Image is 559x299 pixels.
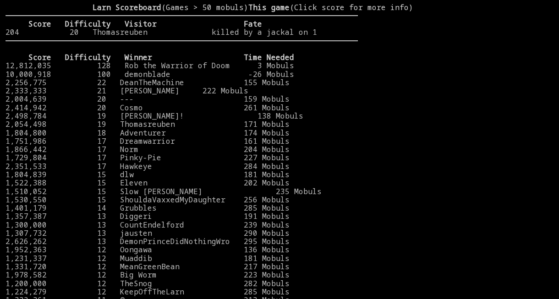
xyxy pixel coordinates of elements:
[5,220,290,230] a: 1,300,000 13 CountEndelford 239 Mobuls
[5,27,317,37] a: 204 20 Thomasreuben killed by a jackal on 1
[5,178,290,188] a: 1,522,388 15 Eleven 202 Mobuls
[5,152,290,163] a: 1,729,804 17 Pinky-Pie 227 Mobuls
[5,261,290,272] a: 1,331,720 12 MeanGreenBean 217 Mobuls
[5,236,290,246] a: 2,626,262 13 DemonPrinceDidNothingWro 295 Mobuls
[5,211,290,221] a: 1,357,387 13 Diggeri 191 Mobuls
[5,119,290,129] a: 2,054,498 19 Thomasreuben 171 Mobuls
[5,169,290,179] a: 1,804,839 15 dlw 181 Mobuls
[5,3,358,284] larn: (Games > 50 mobuls) (Click score for more info) Click on a score for more information ---- Reload...
[5,77,290,87] a: 2,256,775 22 DeanTheMachine 155 Mobuls
[5,69,294,79] a: 10,000,918 100 demonblade -26 Mobuls
[5,94,290,104] a: 2,004,639 20 --- 159 Mobuls
[5,278,290,288] a: 1,200,000 12 TheSnog 282 Mobuls
[5,111,303,121] a: 2,498,784 19 [PERSON_NAME]! 138 Mobuls
[5,186,322,196] a: 1,510,052 15 Slow [PERSON_NAME] 235 Mobuls
[5,103,290,113] a: 2,414,942 20 Cosmo 261 Mobuls
[5,136,290,146] a: 1,751,986 17 Dreamwarrior 161 Mobuls
[5,253,290,263] a: 1,231,337 12 Muaddib 181 Mobuls
[5,86,248,96] a: 2,333,333 21 [PERSON_NAME] 222 Mobuls
[5,60,294,71] a: 12,812,035 128 Rob the Warrior of Doom 3 Mobuls
[5,270,290,280] a: 1,978,582 12 Big Worm 223 Mobuls
[5,195,290,205] a: 1,530,550 15 ShouldaVaxxedMyDaughter 256 Mobuls
[5,203,290,213] a: 1,401,179 14 Grubbles 285 Mobuls
[5,161,290,171] a: 2,351,533 17 Hawkeye 284 Mobuls
[5,144,290,154] a: 1,866,442 17 Norm 204 Mobuls
[248,2,290,12] b: This game
[5,245,290,255] a: 1,952,363 12 Oongawa 136 Mobuls
[28,19,262,29] b: Score Difficulty Visitor Fate
[5,128,290,138] a: 1,804,800 18 Adventurer 174 Mobuls
[5,228,290,238] a: 1,307,732 13 jausten 290 Mobuls
[28,52,294,62] b: Score Difficulty Winner Time Needed
[93,2,161,12] b: Larn Scoreboard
